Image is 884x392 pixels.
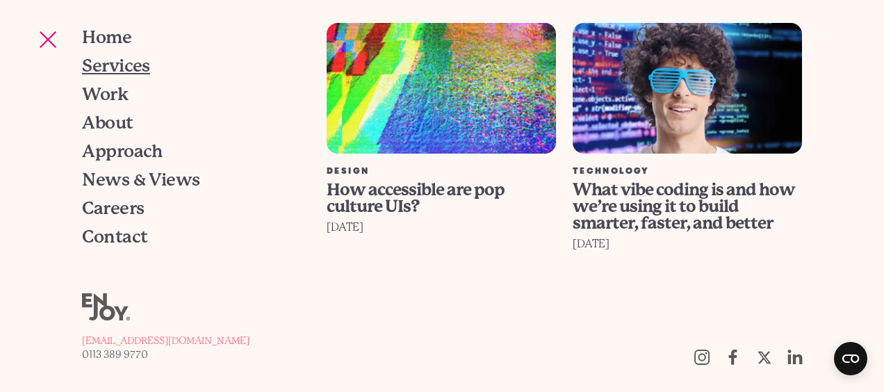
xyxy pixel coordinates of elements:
a: News & Views [82,165,298,194]
a: Services [82,51,298,80]
a: About [82,108,298,137]
a: [EMAIL_ADDRESS][DOMAIN_NAME] [82,334,249,348]
a: How accessible are pop culture UIs? Design How accessible are pop culture UIs? [DATE] [318,23,564,344]
a: What vibe coding is and how we’re using it to build smarter, faster, and better Technology What v... [564,23,810,344]
a: Follow us on Twitter [748,342,780,373]
a: Careers [82,194,298,222]
a: Work [82,80,298,108]
span: Home [82,28,131,46]
span: About [82,114,133,131]
a: Follow us on Instagram [686,342,717,373]
img: What vibe coding is and how we’re using it to build smarter, faster, and better [573,23,802,154]
span: News & Views [82,171,199,188]
div: [DATE] [573,234,802,254]
button: Open CMP widget [834,342,867,375]
span: Services [82,57,150,74]
span: Work [82,85,128,103]
div: Technology [573,168,802,176]
span: Approach [82,142,163,160]
a: Home [82,23,298,51]
span: How accessible are pop culture UIs? [327,180,505,216]
a: Approach [82,137,298,165]
div: Design [327,168,556,176]
span: 0113 389 9770 [82,349,148,360]
span: [EMAIL_ADDRESS][DOMAIN_NAME] [82,335,249,346]
div: [DATE] [327,218,556,237]
span: Contact [82,228,147,245]
span: What vibe coding is and how we’re using it to build smarter, faster, and better [573,180,795,233]
a: 0113 389 9770 [82,348,249,361]
a: Follow us on Facebook [717,342,748,373]
img: How accessible are pop culture UIs? [327,23,556,154]
span: Careers [82,199,144,217]
a: Contact [82,222,298,251]
button: Site navigation [33,25,63,54]
a: https://uk.linkedin.com/company/enjoy-digital [780,342,811,373]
